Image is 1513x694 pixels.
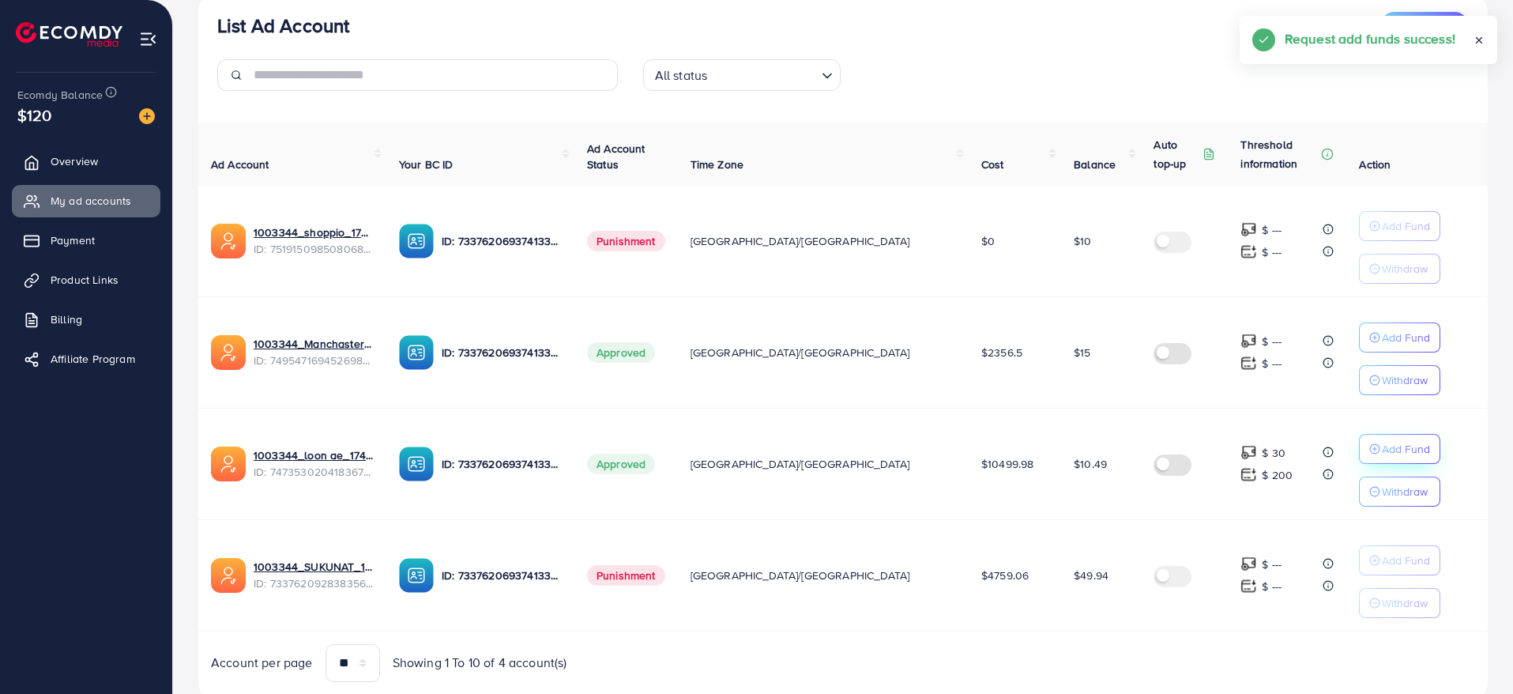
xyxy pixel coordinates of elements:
span: $15 [1074,345,1090,360]
span: Punishment [587,565,665,586]
iframe: Chat [1446,623,1501,682]
span: ID: 7337620928383565826 [254,575,374,591]
span: ID: 7519150985080684551 [254,241,374,257]
a: Affiliate Program [12,343,160,375]
img: top-up amount [1240,333,1257,349]
img: ic-ads-acc.e4c84228.svg [211,447,246,481]
button: Create new [1380,12,1469,40]
span: Cost [981,157,1004,172]
p: Withdraw [1382,371,1428,390]
img: image [139,108,155,124]
p: Add Fund [1382,217,1430,236]
p: ID: 7337620693741338625 [442,566,562,585]
div: <span class='underline'>1003344_loon ae_1740066863007</span></br>7473530204183674896 [254,447,374,480]
p: $ 200 [1262,466,1293,485]
a: Payment [12,224,160,256]
span: My ad accounts [51,193,131,209]
a: My ad accounts [12,185,160,217]
p: Withdraw [1382,259,1428,278]
img: top-up amount [1240,444,1257,461]
img: ic-ads-acc.e4c84228.svg [211,224,246,258]
button: Add Fund [1359,211,1440,241]
img: top-up amount [1240,578,1257,594]
span: Approved [587,342,655,363]
img: top-up amount [1240,243,1257,260]
span: $10 [1074,233,1091,249]
p: Threshold information [1240,135,1318,173]
img: ic-ba-acc.ded83a64.svg [399,558,434,593]
p: $ --- [1262,354,1282,373]
div: <span class='underline'>1003344_Manchaster_1745175503024</span></br>7495471694526988304 [254,336,374,368]
span: [GEOGRAPHIC_DATA]/[GEOGRAPHIC_DATA] [691,456,910,472]
span: Account per page [211,654,313,672]
span: $4759.06 [981,568,1029,583]
h3: List Ad Account [217,14,349,37]
p: Withdraw [1382,594,1428,613]
span: $120 [17,104,52,126]
img: ic-ba-acc.ded83a64.svg [399,224,434,258]
button: Add Fund [1359,434,1440,464]
p: ID: 7337620693741338625 [442,343,562,362]
img: ic-ads-acc.e4c84228.svg [211,335,246,370]
p: ID: 7337620693741338625 [442,232,562,251]
span: Balance [1074,157,1116,172]
button: Withdraw [1359,254,1440,284]
img: top-up amount [1240,221,1257,238]
div: Search for option [643,59,841,91]
p: Withdraw [1382,482,1428,501]
span: Your BC ID [399,157,454,172]
span: All status [652,64,711,87]
span: Time Zone [691,157,743,172]
span: Punishment [587,231,665,251]
img: top-up amount [1240,556,1257,572]
a: 1003344_shoppio_1750688962312 [254,224,374,240]
span: [GEOGRAPHIC_DATA]/[GEOGRAPHIC_DATA] [691,345,910,360]
button: Add Fund [1359,322,1440,353]
p: Add Fund [1382,551,1430,570]
img: ic-ba-acc.ded83a64.svg [399,447,434,481]
img: ic-ads-acc.e4c84228.svg [211,558,246,593]
a: 1003344_Manchaster_1745175503024 [254,336,374,352]
input: Search for option [712,61,815,87]
h5: Request add funds success! [1285,28,1455,49]
a: 1003344_SUKUNAT_1708423019062 [254,559,374,575]
a: Overview [12,145,160,177]
div: <span class='underline'>1003344_SUKUNAT_1708423019062</span></br>7337620928383565826 [254,559,374,591]
span: Ad Account [211,157,269,172]
button: Withdraw [1359,588,1440,618]
img: ic-ba-acc.ded83a64.svg [399,335,434,370]
a: 1003344_loon ae_1740066863007 [254,447,374,463]
p: ID: 7337620693741338625 [442,454,562,473]
span: Action [1359,157,1391,172]
span: [GEOGRAPHIC_DATA]/[GEOGRAPHIC_DATA] [691,233,910,249]
span: Payment [51,232,95,248]
span: $2356.5 [981,345,1022,360]
button: Add Fund [1359,545,1440,575]
span: $10.49 [1074,456,1107,472]
span: Ecomdy Balance [17,87,103,103]
p: $ --- [1262,555,1282,574]
img: top-up amount [1240,466,1257,483]
span: Showing 1 To 10 of 4 account(s) [393,654,567,672]
p: $ --- [1262,577,1282,596]
span: [GEOGRAPHIC_DATA]/[GEOGRAPHIC_DATA] [691,568,910,583]
p: Add Fund [1382,439,1430,458]
span: Billing [51,311,82,327]
img: logo [16,22,122,47]
a: Billing [12,304,160,335]
span: ID: 7473530204183674896 [254,464,374,480]
span: Product Links [51,272,119,288]
button: Withdraw [1359,477,1440,507]
span: $0 [981,233,995,249]
span: $49.94 [1074,568,1108,583]
p: $ --- [1262,332,1282,351]
span: Ad Account Status [587,141,645,172]
img: top-up amount [1240,355,1257,372]
span: ID: 7495471694526988304 [254,353,374,368]
p: $ --- [1262,243,1282,262]
span: Affiliate Program [51,351,135,367]
span: $10499.98 [981,456,1033,472]
p: Add Fund [1382,328,1430,347]
span: Overview [51,153,98,169]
